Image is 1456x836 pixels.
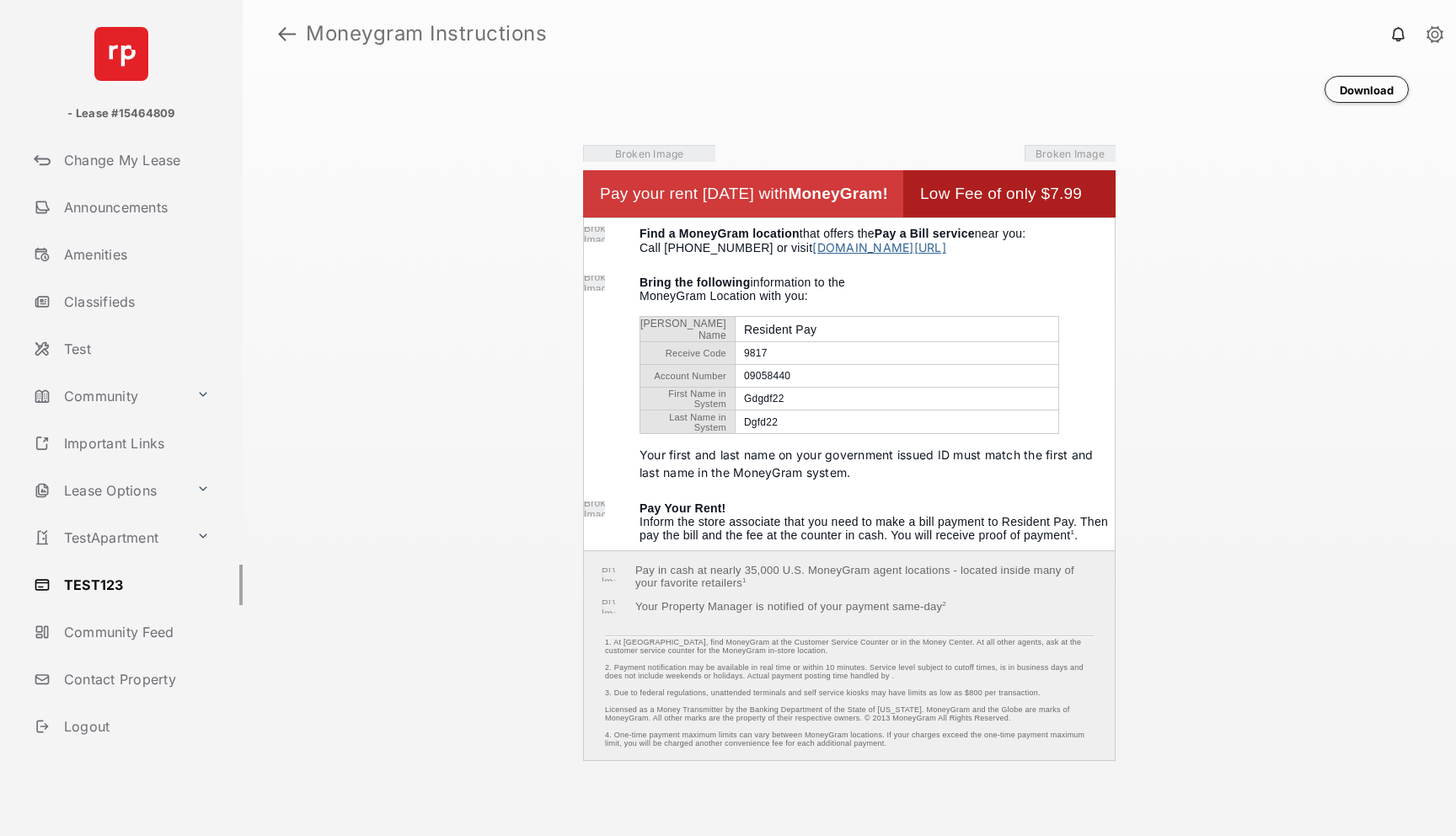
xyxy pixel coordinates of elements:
a: Community [27,376,190,416]
img: svg+xml;base64,PHN2ZyB4bWxucz0iaHR0cDovL3d3dy53My5vcmcvMjAwMC9zdmciIHdpZHRoPSI2NCIgaGVpZ2h0PSI2NC... [94,27,148,81]
a: Logout [27,706,243,747]
a: Announcements [27,187,243,228]
td: Gdgdf22 [735,388,1058,410]
button: Download [1325,76,1409,103]
a: Classifieds [27,281,243,322]
td: Resident Pay [735,317,1058,342]
img: Gakusei no zaisan [583,145,715,162]
p: - Lease #15464809 [67,105,174,122]
a: Community Feed [27,612,243,652]
a: Important Links [27,423,217,464]
td: Account Number [640,365,735,388]
b: Find a MoneyGram location [640,227,800,240]
sup: 1 [742,576,747,584]
td: Low Fee of only $7.99 [920,170,1099,217]
img: check.gif [602,568,615,581]
a: [DOMAIN_NAME][URL] [812,240,945,255]
a: Lease Options [27,470,190,511]
a: TEST123 [27,565,243,605]
td: Your Property Manager is notified of your payment same-day [635,600,1097,617]
a: Change My Lease [27,140,243,180]
img: Moneygram [1025,145,1116,162]
b: Pay a Bill service [875,227,975,240]
td: 9817 [735,342,1058,365]
td: Inform the store associate that you need to make a bill payment to Resident Pay. Then pay the bil... [640,501,1115,542]
sup: 1 [1070,528,1074,536]
td: that offers the near you: Call [PHONE_NUMBER] or visit [640,227,1115,267]
a: TestApartment [27,517,190,558]
td: [PERSON_NAME] Name [640,317,735,342]
td: information to the MoneyGram Location with you: [640,276,1115,493]
b: Pay Your Rent! [640,501,726,515]
td: Pay in cash at nearly 35,000 U.S. MoneyGram agent locations - located inside many of your favorit... [635,564,1097,589]
strong: Moneygram Instructions [306,24,547,44]
a: Amenities [27,234,243,275]
td: Receive Code [640,342,735,365]
td: First Name in System [640,388,735,410]
img: 2 [584,276,605,291]
td: Dgfd22 [735,410,1058,433]
td: 09058440 [735,365,1058,388]
td: 1. At [GEOGRAPHIC_DATA], find MoneyGram at the Customer Service Counter or in the Money Center. A... [605,638,1094,748]
img: 1 [584,227,605,242]
a: Contact Property [27,659,243,699]
b: MoneyGram! [788,185,888,202]
td: Last Name in System [640,410,735,433]
img: check.gif [602,600,615,614]
td: Pay your rent [DATE] with [600,170,903,217]
p: Your first and last name on your government issued ID must match the first and last name in the M... [640,446,1115,481]
img: 3 [584,501,605,517]
a: Test [27,329,243,369]
b: Bring the following [640,276,750,289]
sup: 2 [942,600,946,608]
